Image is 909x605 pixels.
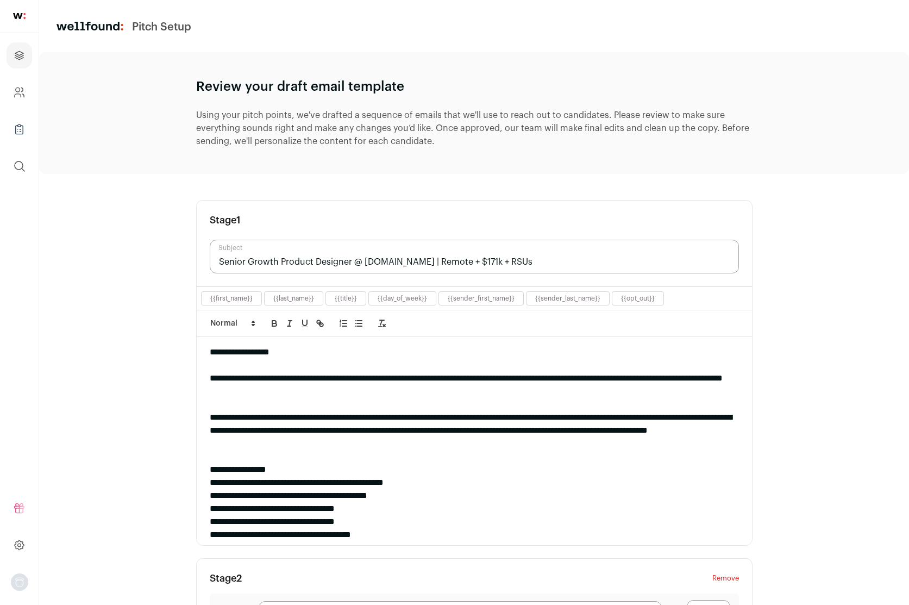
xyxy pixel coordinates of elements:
button: {{sender_last_name}} [535,294,600,303]
button: {{day_of_week}} [378,294,427,303]
a: Projects [7,42,32,68]
img: wellfound-shorthand-0d5821cbd27db2630d0214b213865d53afaa358527fdda9d0ea32b1df1b89c2c.svg [13,13,26,19]
button: Open dropdown [11,573,28,591]
h1: Pitch Setup [132,20,191,35]
input: Subject [210,240,739,273]
button: {{title}} [335,294,357,303]
button: {{last_name}} [273,294,314,303]
h3: Stage [210,214,241,227]
span: 1 [236,215,241,225]
span: 2 [236,573,242,583]
div: Using your pitch points, we've drafted a sequence of emails that we'll use to reach out to candid... [196,109,753,148]
h2: Review your draft email template [196,78,753,96]
button: {{opt_out}} [621,294,655,303]
h3: Stage [210,572,242,585]
a: Company Lists [7,116,32,142]
a: Company and ATS Settings [7,79,32,105]
button: {{first_name}} [210,294,253,303]
button: {{sender_first_name}} [448,294,515,303]
button: Remove [712,572,739,585]
img: nopic.png [11,573,28,591]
